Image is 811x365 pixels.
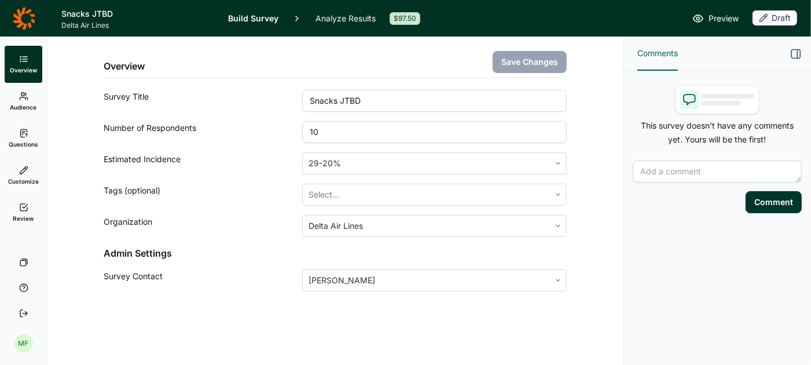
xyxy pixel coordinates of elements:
[493,51,567,73] button: Save Changes
[5,157,42,194] a: Customize
[10,103,37,111] span: Audience
[637,46,678,60] span: Comments
[692,12,739,25] a: Preview
[753,10,797,25] div: Draft
[104,59,145,73] h2: Overview
[104,121,302,143] div: Number of Respondents
[746,191,802,213] button: Comment
[61,21,214,30] span: Delta Air Lines
[10,66,37,74] span: Overview
[5,83,42,120] a: Audience
[5,120,42,157] a: Questions
[104,184,302,206] div: Tags (optional)
[104,269,302,291] div: Survey Contact
[5,46,42,83] a: Overview
[302,90,567,112] input: ex: Package testing study
[709,12,739,25] span: Preview
[302,121,567,143] input: 1000
[8,177,39,185] span: Customize
[390,12,420,25] div: $97.50
[13,214,34,222] span: Review
[5,194,42,231] a: Review
[104,152,302,174] div: Estimated Incidence
[104,90,302,112] div: Survey Title
[61,7,214,21] h1: Snacks JTBD
[104,215,302,237] div: Organization
[9,140,38,148] span: Questions
[14,334,33,353] div: MF
[104,246,567,260] h2: Admin Settings
[637,37,678,71] button: Comments
[753,10,797,27] button: Draft
[633,119,802,147] p: This survey doesn't have any comments yet. Yours will be the first!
